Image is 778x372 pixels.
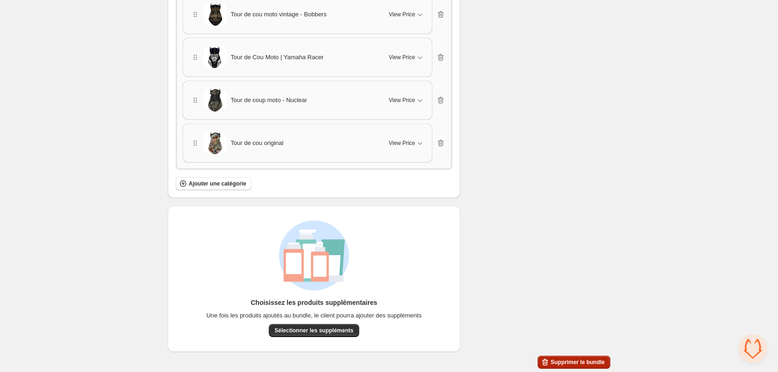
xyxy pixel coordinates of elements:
img: Tour de cou original [204,131,227,155]
span: View Price [389,96,415,104]
button: View Price [383,136,430,151]
span: Tour de cou original [231,138,283,148]
span: View Price [389,54,415,61]
img: Tour de coup moto - Nuclear [204,89,227,112]
img: Tour de cou moto vintage - Bobbers [204,3,227,26]
span: Tour de Cou Moto | Yamaha Racer [231,53,323,62]
span: Tour de coup moto - Nuclear [231,96,307,105]
span: Une fois les produits ajoutés au bundle, le client pourra ajouter des suppléments [206,311,422,320]
button: View Price [383,93,430,108]
button: View Price [383,50,430,65]
span: Supprimer le bundle [551,358,605,366]
span: Tour de cou moto vintage - Bobbers [231,10,327,19]
span: View Price [389,11,415,18]
a: Ouvrir le chat [739,335,767,363]
button: Sélectionner les suppléments [269,324,359,337]
button: Supprimer le bundle [538,356,610,369]
span: Sélectionner les suppléments [274,327,353,334]
button: View Price [383,7,430,22]
span: View Price [389,139,415,147]
img: Tour de Cou Moto | Yamaha Racer [204,46,227,69]
h3: Choisissez les produits supplémentaires [251,298,377,307]
button: Ajouter une catégorie [176,177,252,190]
span: Ajouter une catégorie [189,180,246,187]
